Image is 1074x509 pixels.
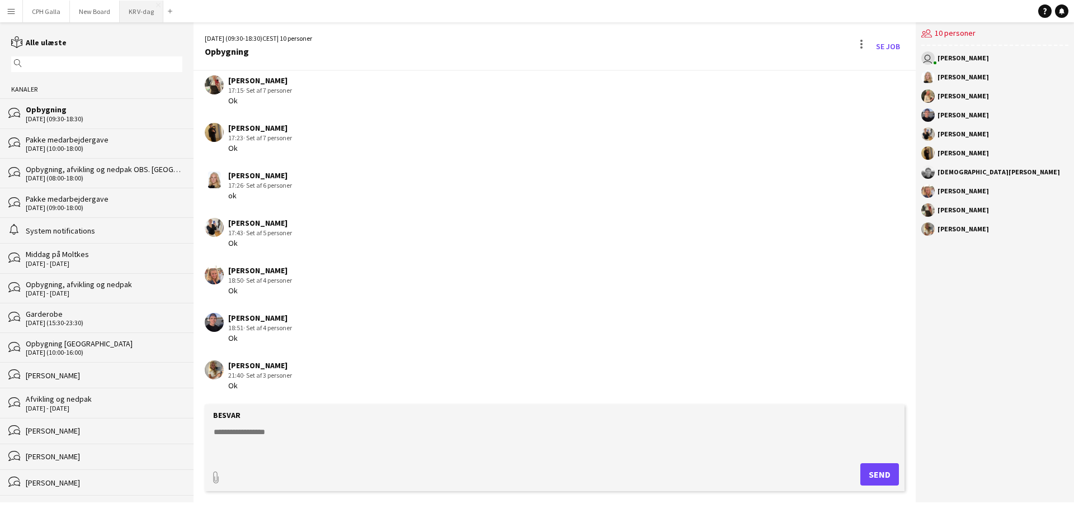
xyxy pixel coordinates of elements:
[228,275,292,286] div: 18:50
[26,135,182,145] div: Pakke medarbejdergave
[938,112,989,118] div: [PERSON_NAME]
[938,74,989,80] div: [PERSON_NAME]
[938,131,989,137] div: [PERSON_NAME]
[243,86,292,94] span: · Set af 7 personer
[262,34,277,42] span: CEST
[26,370,182,380] div: [PERSON_NAME]
[243,229,292,237] span: · Set af 5 personer
[205,34,312,44] div: [DATE] (09:30-18:30) | 10 personer
[26,426,182,436] div: [PERSON_NAME]
[228,96,292,106] div: Ok
[26,478,182,488] div: [PERSON_NAME]
[938,169,1060,175] div: [DEMOGRAPHIC_DATA][PERSON_NAME]
[938,93,989,99] div: [PERSON_NAME]
[938,207,989,213] div: [PERSON_NAME]
[26,164,182,174] div: Opbygning, afvikling og nedpak OBS. [GEOGRAPHIC_DATA]
[228,180,292,191] div: 17:26
[243,134,292,142] span: · Set af 7 personer
[26,405,182,412] div: [DATE] - [DATE]
[228,143,292,153] div: Ok
[228,133,292,143] div: 17:23
[938,150,989,156] div: [PERSON_NAME]
[938,188,989,194] div: [PERSON_NAME]
[26,289,182,297] div: [DATE] - [DATE]
[120,1,163,22] button: KR V-dag
[938,55,989,61] div: [PERSON_NAME]
[243,276,292,284] span: · Set af 4 personer
[26,226,182,236] div: System notifications
[243,181,292,189] span: · Set af 6 personer
[26,174,182,182] div: [DATE] (08:00-18:00)
[228,191,292,201] div: ok
[26,309,182,319] div: Garderobe
[70,1,120,22] button: New Board
[11,37,67,47] a: Alle ulæste
[26,339,182,349] div: Opbygning [GEOGRAPHIC_DATA]
[228,265,292,275] div: [PERSON_NAME]
[228,75,292,85] div: [PERSON_NAME]
[228,123,292,133] div: [PERSON_NAME]
[860,463,899,486] button: Send
[228,360,292,370] div: [PERSON_NAME]
[228,286,292,296] div: Ok
[228,85,292,96] div: 17:15
[26,194,182,204] div: Pakke medarbejdergave
[228,228,292,238] div: 17:43
[243,324,292,332] span: · Set af 4 personer
[26,349,182,356] div: [DATE] (10:00-16:00)
[228,370,292,380] div: 21:40
[228,380,292,391] div: Ok
[228,170,292,180] div: [PERSON_NAME]
[921,22,1068,46] div: 10 personer
[26,204,182,212] div: [DATE] (09:00-18:00)
[228,218,292,228] div: [PERSON_NAME]
[26,145,182,153] div: [DATE] (10:00-18:00)
[26,394,182,404] div: Afvikling og nedpak
[26,104,182,115] div: Opbygning
[26,279,182,289] div: Opbygning, afvikling og nedpak
[938,226,989,232] div: [PERSON_NAME]
[243,371,292,379] span: · Set af 3 personer
[213,410,241,420] label: Besvar
[26,319,182,327] div: [DATE] (15:30-23:30)
[228,238,292,248] div: Ok
[205,46,312,56] div: Opbygning
[23,1,70,22] button: CPH Galla
[26,249,182,259] div: Middag på Moltkes
[26,451,182,462] div: [PERSON_NAME]
[26,260,182,268] div: [DATE] - [DATE]
[228,313,292,323] div: [PERSON_NAME]
[26,115,182,123] div: [DATE] (09:30-18:30)
[228,333,292,343] div: Ok
[228,323,292,333] div: 18:51
[872,37,905,55] a: Se Job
